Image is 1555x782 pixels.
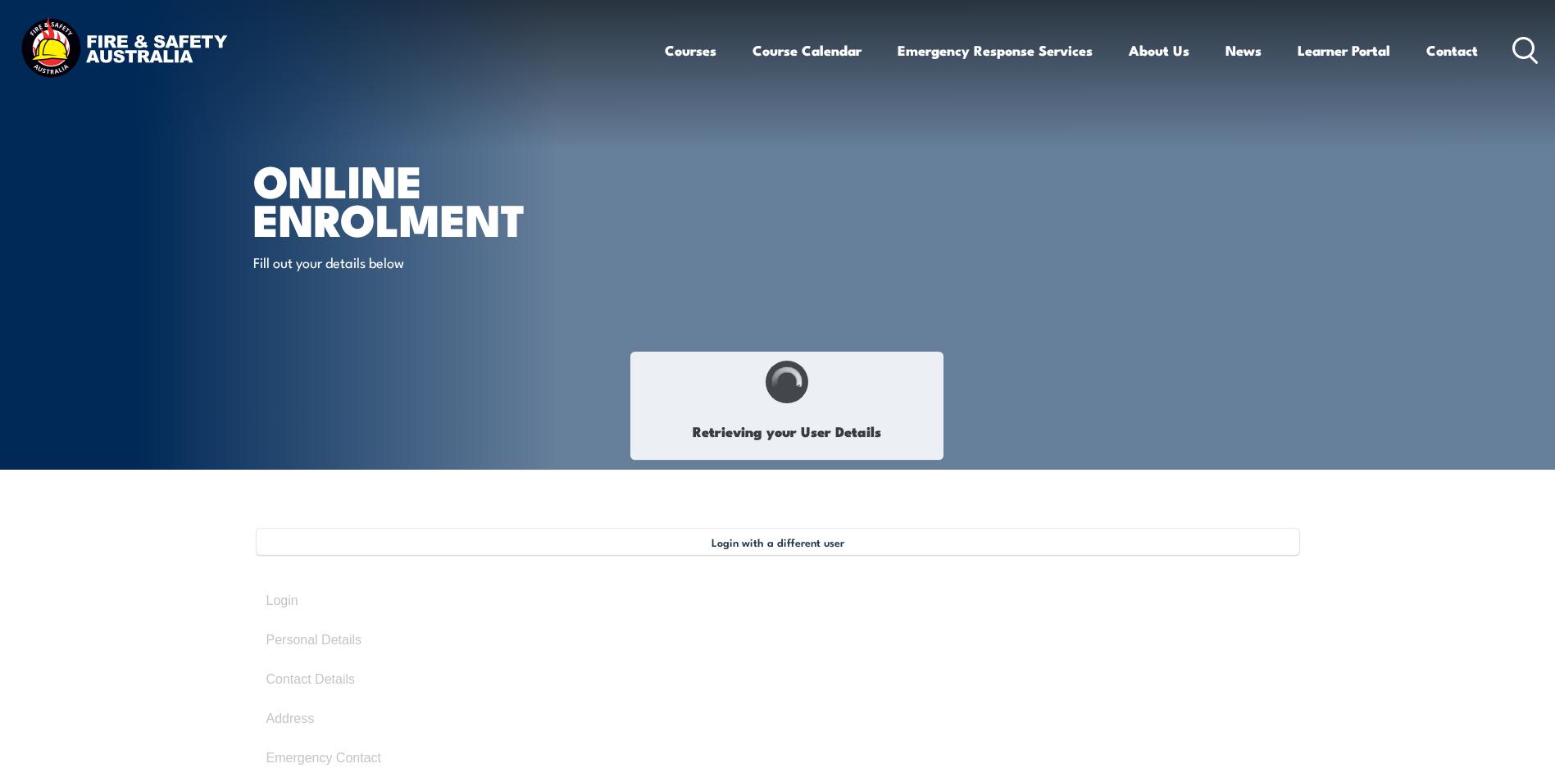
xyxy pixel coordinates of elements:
[665,29,716,72] a: Courses
[639,412,934,451] h1: Retrieving your User Details
[712,535,844,548] span: Login with a different user
[1129,29,1189,72] a: About Us
[1298,29,1390,72] a: Learner Portal
[1426,29,1478,72] a: Contact
[253,252,552,271] p: Fill out your details below
[898,29,1093,72] a: Emergency Response Services
[1225,29,1262,72] a: News
[253,161,658,237] h1: Online Enrolment
[752,29,862,72] a: Course Calendar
